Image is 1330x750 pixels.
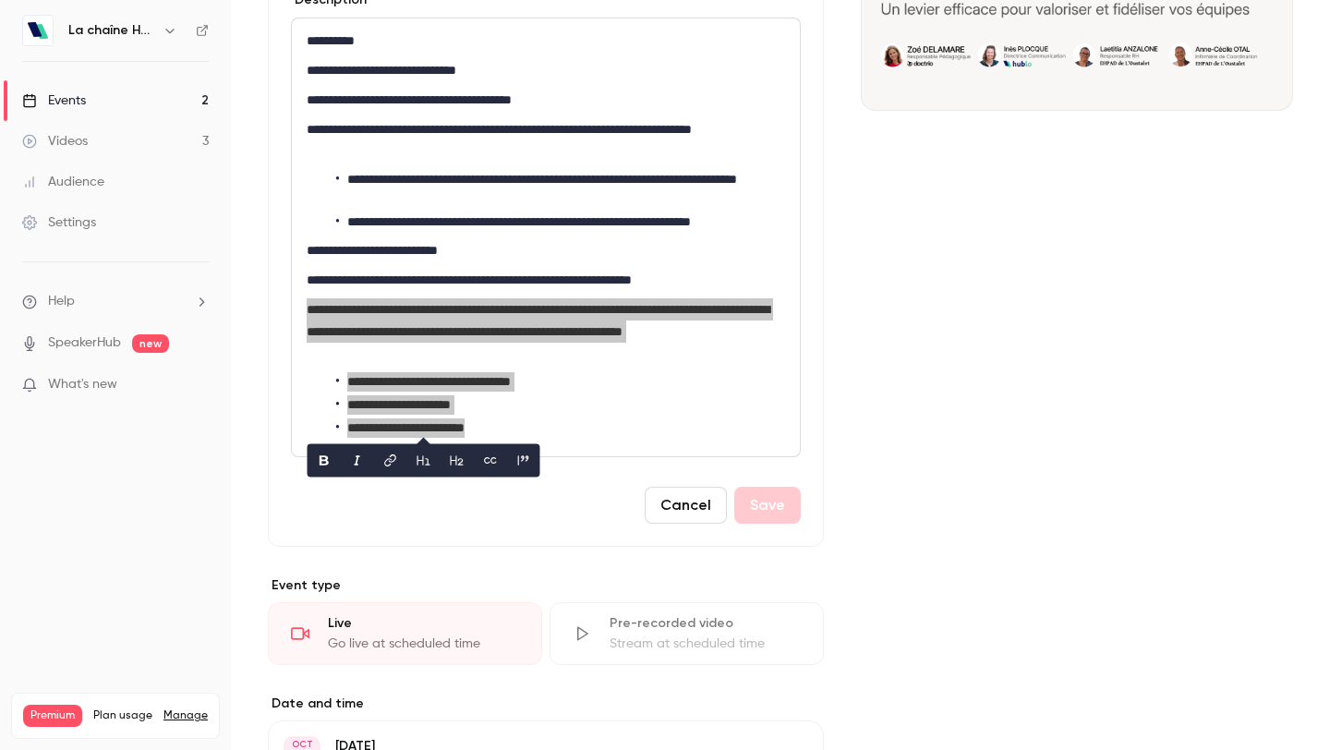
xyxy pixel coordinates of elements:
div: Live [328,614,519,633]
span: Premium [23,705,82,727]
div: Settings [22,213,96,232]
div: Audience [22,173,104,191]
div: LiveGo live at scheduled time [268,602,542,665]
button: blockquote [509,446,538,476]
div: Go live at scheduled time [328,635,519,653]
div: Pre-recorded videoStream at scheduled time [550,602,824,665]
span: Help [48,292,75,311]
div: editor [292,18,800,456]
div: Pre-recorded video [610,614,801,633]
button: italic [343,446,372,476]
button: bold [309,446,339,476]
p: Event type [268,576,824,595]
button: link [376,446,405,476]
div: Events [22,91,86,110]
h6: La chaîne Hublo [68,21,155,40]
img: La chaîne Hublo [23,16,53,45]
iframe: Noticeable Trigger [187,377,209,393]
div: Videos [22,132,88,151]
a: SpeakerHub [48,333,121,353]
a: Manage [163,708,208,723]
section: description [291,18,801,457]
label: Date and time [268,695,824,713]
div: Stream at scheduled time [610,635,801,653]
span: Plan usage [93,708,152,723]
li: help-dropdown-opener [22,292,209,311]
span: What's new [48,375,117,394]
span: new [132,334,169,353]
button: Cancel [645,487,727,524]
